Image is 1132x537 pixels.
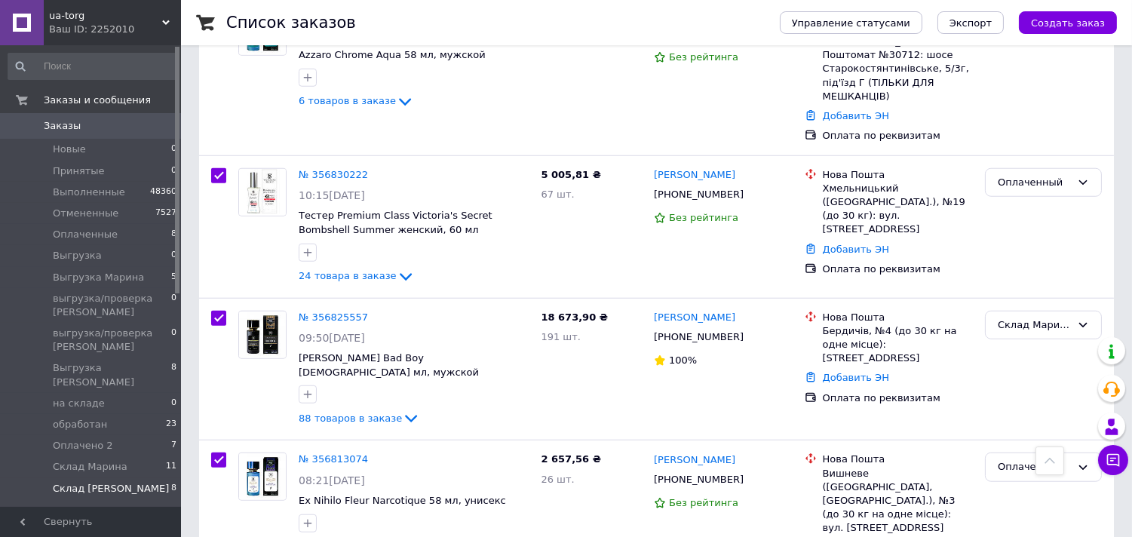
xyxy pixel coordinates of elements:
[823,391,973,405] div: Оплата по реквизитам
[299,474,365,486] span: 08:21[DATE]
[53,418,107,431] span: обработан
[299,311,368,323] a: № 356825557
[654,453,735,468] a: [PERSON_NAME]
[823,311,973,324] div: Нова Пошта
[53,460,127,474] span: Склад Марина
[654,474,744,485] span: [PHONE_NUMBER]
[299,352,479,378] a: [PERSON_NAME] Bad Boy [DEMOGRAPHIC_DATA] мл, мужской
[53,186,125,199] span: Выполненные
[823,182,973,237] div: Хмельницький ([GEOGRAPHIC_DATA].), №19 (до 30 кг): вул. [STREET_ADDRESS]
[299,95,414,106] a: 6 товаров в заказе
[299,413,420,424] a: 88 товаров в заказе
[541,474,574,485] span: 26 шт.
[654,168,735,183] a: [PERSON_NAME]
[299,49,486,60] a: Azzaro Chrome Aqua 58 мл, мужской
[949,17,992,29] span: Экспорт
[299,413,402,424] span: 88 товаров в заказе
[998,318,1071,333] div: Склад Марина
[171,327,176,354] span: 0
[150,186,176,199] span: 48360
[780,11,922,34] button: Управление статусами
[541,453,600,465] span: 2 657,56 ₴
[53,143,86,156] span: Новые
[49,23,181,36] div: Ваш ID: 2252010
[541,331,581,342] span: 191 шт.
[823,453,973,466] div: Нова Пошта
[823,467,973,535] div: Вишневе ([GEOGRAPHIC_DATA], [GEOGRAPHIC_DATA].), №3 (до 30 кг на одне місце): вул. [STREET_ADDRESS]
[654,189,744,200] span: [PHONE_NUMBER]
[53,249,102,262] span: Выгрузка
[823,244,889,255] a: Добавить ЭН
[541,189,574,200] span: 67 шт.
[166,418,176,431] span: 23
[171,439,176,453] span: 7
[299,96,396,107] span: 6 товаров в заказе
[823,168,973,182] div: Нова Пошта
[166,460,176,474] span: 11
[1098,445,1128,475] button: Чат с покупателем
[49,9,162,23] span: ua-torg
[792,17,910,29] span: Управление статусами
[53,327,171,354] span: выгрузка/проверка [PERSON_NAME]
[541,169,600,180] span: 5 005,81 ₴
[823,372,889,383] a: Добавить ЭН
[299,189,365,201] span: 10:15[DATE]
[669,497,738,508] span: Без рейтинга
[239,169,286,216] img: Фото товару
[998,175,1071,191] div: Оплаченный
[669,212,738,223] span: Без рейтинга
[998,459,1071,475] div: Оплаченный
[171,482,176,496] span: 8
[299,453,368,465] a: № 356813074
[53,271,144,284] span: Выгрузка Марина
[238,311,287,359] a: Фото товару
[299,270,415,281] a: 24 товара в заказе
[53,439,113,453] span: Оплачено 2
[299,332,365,344] span: 09:50[DATE]
[654,331,744,342] span: [PHONE_NUMBER]
[239,453,286,500] img: Фото товару
[171,271,176,284] span: 5
[171,249,176,262] span: 0
[171,361,176,388] span: 8
[541,311,607,323] span: 18 673,90 ₴
[823,324,973,366] div: Бердичів, №4 (до 30 кг на одне місце): [STREET_ADDRESS]
[171,228,176,241] span: 8
[299,169,368,180] a: № 356830222
[171,164,176,178] span: 0
[823,21,973,103] div: Хмельницький ([GEOGRAPHIC_DATA].), Поштомат №30712: шосе Старокостянтинівське, 5/3г, під'їзд Г (Т...
[299,210,492,235] a: Тестер Premium Class Victoria's Secret Bombshell Summer женский, 60 мл
[53,228,118,241] span: Оплаченные
[823,129,973,143] div: Оплата по реквизитам
[53,207,118,220] span: Отмененные
[823,262,973,276] div: Оплата по реквизитам
[171,397,176,410] span: 0
[937,11,1004,34] button: Экспорт
[238,168,287,216] a: Фото товару
[238,453,287,501] a: Фото товару
[226,14,356,32] h1: Список заказов
[1031,17,1105,29] span: Создать заказ
[8,53,178,80] input: Поиск
[823,110,889,121] a: Добавить ЭН
[171,292,176,319] span: 0
[53,164,105,178] span: Принятые
[669,354,697,366] span: 100%
[171,143,176,156] span: 0
[155,207,176,220] span: 7527
[44,94,151,107] span: Заказы и сообщения
[53,292,171,319] span: выгрузка/проверка [PERSON_NAME]
[53,361,171,388] span: Выгрузка [PERSON_NAME]
[44,119,81,133] span: Заказы
[299,270,397,281] span: 24 товара в заказе
[53,397,105,410] span: на складе
[1019,11,1117,34] button: Создать заказ
[53,482,169,496] span: Склад [PERSON_NAME]
[239,311,286,358] img: Фото товару
[299,495,506,506] a: Ex Nihilo Fleur Narcotique 58 мл, унисекс
[669,51,738,63] span: Без рейтинга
